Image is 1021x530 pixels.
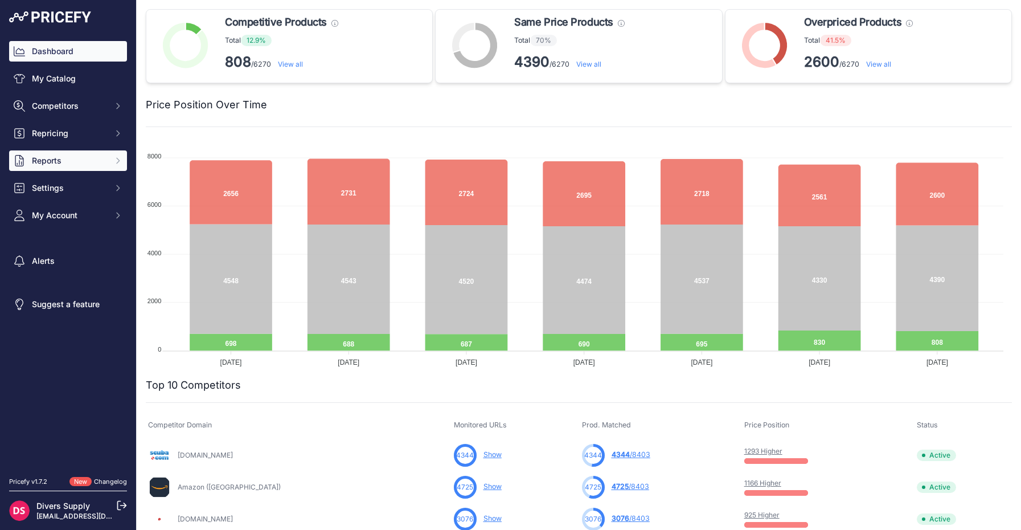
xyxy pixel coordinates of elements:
[32,100,106,112] span: Competitors
[804,54,839,70] strong: 2600
[612,482,649,491] a: 4725/8403
[178,483,281,491] a: Amazon ([GEOGRAPHIC_DATA])
[178,451,233,459] a: [DOMAIN_NAME]
[147,201,161,208] tspan: 6000
[225,54,251,70] strong: 808
[573,358,595,366] tspan: [DATE]
[612,482,629,491] span: 4725
[32,155,106,166] span: Reports
[457,514,473,524] span: 3076
[9,205,127,226] button: My Account
[917,450,956,461] span: Active
[338,358,359,366] tspan: [DATE]
[582,421,631,429] span: Prod. Matched
[926,358,948,366] tspan: [DATE]
[9,41,127,62] a: Dashboard
[744,479,781,487] a: 1166 Higher
[454,421,507,429] span: Monitored URLs
[612,514,650,523] a: 3076/8403
[225,35,338,46] p: Total
[457,482,473,492] span: 4725
[804,35,913,46] p: Total
[9,123,127,144] button: Repricing
[612,514,629,523] span: 3076
[483,514,502,523] a: Show
[9,96,127,116] button: Competitors
[278,60,303,68] a: View all
[9,150,127,171] button: Reports
[225,14,327,30] span: Competitive Products
[36,501,90,511] a: Divers Supply
[158,346,161,353] tspan: 0
[9,68,127,89] a: My Catalog
[456,450,474,460] span: 4344
[32,210,106,221] span: My Account
[744,421,789,429] span: Price Position
[146,97,267,113] h2: Price Position Over Time
[147,297,161,304] tspan: 2000
[691,358,713,366] tspan: [DATE]
[148,421,212,429] span: Competitor Domain
[744,447,782,455] a: 1293 Higher
[917,421,938,429] span: Status
[804,53,913,71] p: /6270
[514,35,624,46] p: Total
[576,60,601,68] a: View all
[612,450,650,459] a: 4344/8403
[585,514,601,524] span: 3076
[146,377,241,393] h2: Top 10 Competitors
[69,477,92,487] span: New
[917,513,956,525] span: Active
[820,35,851,46] span: 41.5%
[9,251,127,271] a: Alerts
[514,54,550,70] strong: 4390
[483,482,502,491] a: Show
[36,512,155,520] a: [EMAIL_ADDRESS][DOMAIN_NAME]
[866,60,891,68] a: View all
[241,35,272,46] span: 12.9%
[147,153,161,160] tspan: 8000
[514,53,624,71] p: /6270
[483,450,502,459] a: Show
[9,11,91,23] img: Pricefy Logo
[9,477,47,487] div: Pricefy v1.7.2
[584,450,602,460] span: 4344
[530,35,557,46] span: 70%
[744,511,780,519] a: 925 Higher
[612,450,630,459] span: 4344
[804,14,901,30] span: Overpriced Products
[220,358,242,366] tspan: [DATE]
[147,250,161,256] tspan: 4000
[917,482,956,493] span: Active
[514,14,613,30] span: Same Price Products
[32,182,106,194] span: Settings
[94,478,127,486] a: Changelog
[225,53,338,71] p: /6270
[585,482,601,492] span: 4725
[178,515,233,523] a: [DOMAIN_NAME]
[9,41,127,463] nav: Sidebar
[809,358,830,366] tspan: [DATE]
[456,358,477,366] tspan: [DATE]
[32,128,106,139] span: Repricing
[9,178,127,198] button: Settings
[9,294,127,315] a: Suggest a feature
